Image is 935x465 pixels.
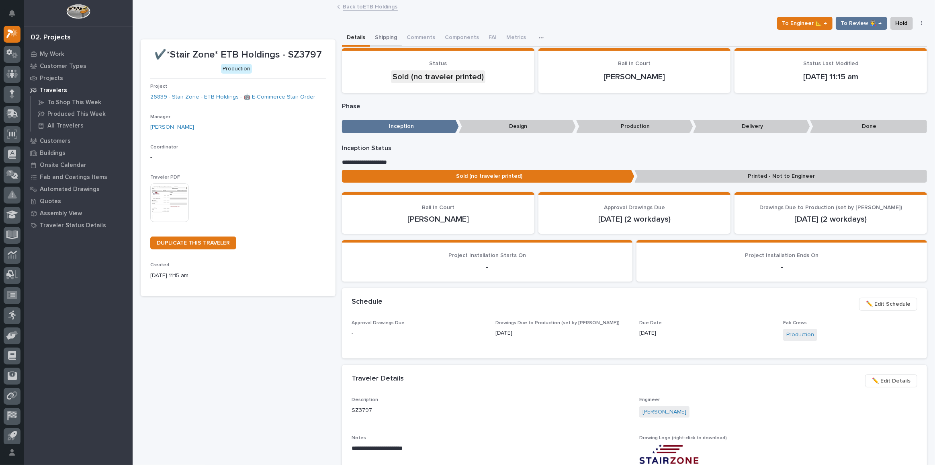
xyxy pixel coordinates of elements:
[47,99,101,106] p: To Shop This Week
[40,138,71,145] p: Customers
[24,183,133,195] a: Automated Drawings
[31,108,133,119] a: Produced This Week
[501,30,531,47] button: Metrics
[150,272,326,280] p: [DATE] 11:15 am
[4,5,20,22] button: Notifications
[370,30,402,47] button: Shipping
[352,321,405,325] span: Approval Drawings Due
[40,162,86,169] p: Onsite Calendar
[642,408,686,416] a: [PERSON_NAME]
[495,329,630,337] p: [DATE]
[150,123,194,132] a: [PERSON_NAME]
[576,120,693,133] p: Production
[604,205,665,210] span: Approval Drawings Due
[47,111,106,118] p: Produced This Week
[352,262,623,272] p: -
[24,147,133,159] a: Buildings
[150,49,326,61] p: ✔️*Stair Zone* ETB Holdings - SZ3797
[745,253,818,258] span: Project Installation Ends On
[40,150,65,157] p: Buildings
[66,4,90,19] img: Workspace Logo
[639,436,727,440] span: Drawing Logo (right-click to download)
[744,72,917,82] p: [DATE] 11:15 am
[342,30,370,47] button: Details
[24,60,133,72] a: Customer Types
[618,61,651,66] span: Ball In Court
[352,214,525,224] p: [PERSON_NAME]
[841,19,882,28] span: To Review 👨‍🏭 →
[352,397,378,402] span: Description
[40,198,61,205] p: Quotes
[40,87,67,94] p: Travelers
[810,120,927,133] p: Done
[40,174,107,181] p: Fab and Coatings Items
[150,237,236,249] a: DUPLICATE THIS TRAVELER
[150,115,170,119] span: Manager
[342,170,634,183] p: Sold (no traveler printed)
[24,159,133,171] a: Onsite Calendar
[896,19,908,28] span: Hold
[639,321,662,325] span: Due Date
[890,17,913,30] button: Hold
[342,120,459,133] p: Inception
[40,186,100,193] p: Automated Drawings
[352,436,366,440] span: Notes
[40,51,64,58] p: My Work
[782,19,827,28] span: To Engineer 📐 →
[40,210,82,217] p: Assembly View
[24,135,133,147] a: Customers
[484,30,501,47] button: FAI
[150,93,315,101] a: 26839 - Stair Zone - ETB Holdings - 🤖 E-Commerce Stair Order
[150,84,167,89] span: Project
[47,122,84,130] p: All Travelers
[24,48,133,60] a: My Work
[342,103,927,110] p: Phase
[430,61,447,66] span: Status
[759,205,902,210] span: Drawings Due to Production (set by [PERSON_NAME])
[402,30,440,47] button: Comments
[31,120,133,131] a: All Travelers
[150,175,180,180] span: Traveler PDF
[31,97,133,108] a: To Shop This Week
[24,207,133,219] a: Assembly View
[634,170,927,183] p: Printed - Not to Engineer
[31,33,71,42] div: 02. Projects
[865,374,917,387] button: ✏️ Edit Details
[40,222,106,229] p: Traveler Status Details
[548,214,721,224] p: [DATE] (2 workdays)
[391,70,485,83] div: Sold (no traveler printed)
[786,331,814,339] a: Production
[352,298,383,307] h2: Schedule
[440,30,484,47] button: Components
[872,376,910,386] span: ✏️ Edit Details
[495,321,620,325] span: Drawings Due to Production (set by [PERSON_NAME])
[548,72,721,82] p: [PERSON_NAME]
[24,84,133,96] a: Travelers
[157,240,230,246] span: DUPLICATE THIS TRAVELER
[24,219,133,231] a: Traveler Status Details
[422,205,454,210] span: Ball In Court
[343,2,398,11] a: Back toETB Holdings
[24,195,133,207] a: Quotes
[777,17,833,30] button: To Engineer 📐 →
[24,72,133,84] a: Projects
[744,214,917,224] p: [DATE] (2 workdays)
[150,263,169,267] span: Created
[866,299,910,309] span: ✏️ Edit Schedule
[342,144,927,152] p: Inception Status
[150,145,178,150] span: Coordinator
[448,253,526,258] span: Project Installation Starts On
[459,120,576,133] p: Design
[24,171,133,183] a: Fab and Coatings Items
[693,120,810,133] p: Delivery
[859,298,917,311] button: ✏️ Edit Schedule
[646,262,917,272] p: -
[40,75,63,82] p: Projects
[352,406,630,415] p: SZ3797
[150,153,326,162] p: -
[352,329,486,337] p: -
[352,374,404,383] h2: Traveler Details
[639,397,660,402] span: Engineer
[783,321,807,325] span: Fab Crews
[40,63,86,70] p: Customer Types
